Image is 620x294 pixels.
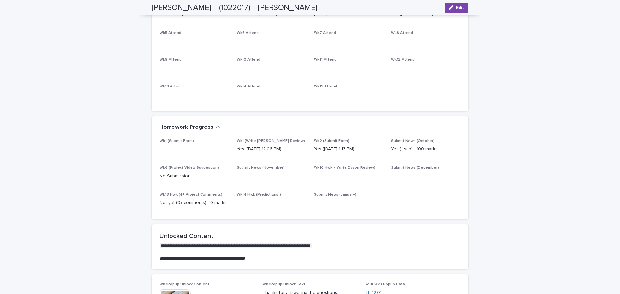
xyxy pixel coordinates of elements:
p: - [160,91,229,98]
p: - [160,65,229,71]
span: Wk2 (Submit Form) [314,139,349,143]
p: - [314,199,383,206]
span: Submit News (October) [391,139,435,143]
p: - [391,173,460,179]
span: Submit News (November) [237,166,284,170]
p: No Submission [160,173,229,179]
span: Wk7 Attend [314,31,336,35]
span: Wk13 Attend [160,85,183,88]
span: Wk3Popup Unlock Text [263,282,305,286]
span: Wk10 Attend [237,58,260,62]
span: Submit News (January) [314,193,356,197]
p: - [237,91,306,98]
p: - [237,199,306,206]
h2: Unlocked Content [160,232,460,240]
span: Wk11 Attend [314,58,336,62]
h2: [PERSON_NAME] (1022017) [PERSON_NAME] [152,3,317,13]
span: Wk13 Hwk (4+ Project Comments) [160,193,222,197]
p: - [314,38,383,45]
span: Wk14 Attend [237,85,260,88]
p: Not yet (0x comments) - 0 marks [160,199,229,206]
p: - [314,173,383,179]
span: Submit News (December) [391,166,439,170]
p: Yes (1 sub) - 100 marks [391,146,460,153]
span: Wk1 (Submit Form) [160,139,194,143]
p: - [160,146,229,153]
span: Wk3Popup Unlock Content [160,282,209,286]
p: Yes ([DATE] 12:06 PM) [237,146,306,153]
span: Wk5 Attend [160,31,181,35]
span: Wk10 Hwk - (Write Dyson Review) [314,166,375,170]
button: Edit [445,3,468,13]
p: - [391,38,460,45]
span: Wk12 Attend [391,58,415,62]
p: - [160,38,229,45]
span: Wk14 Hwk (Predictions)) [237,193,281,197]
p: - [237,173,306,179]
span: Wk8 Attend [391,31,413,35]
p: - [314,91,383,98]
span: Wk6 Attend [237,31,259,35]
p: Yes ([DATE] 1:13 PM) [314,146,383,153]
span: Edit [456,5,464,10]
h2: Homework Progress [160,124,213,131]
p: - [314,65,383,71]
span: Wk6 (Project Video Suggestion) [160,166,219,170]
span: Wk1 (Write [PERSON_NAME] Review) [237,139,305,143]
span: Wk9 Attend [160,58,181,62]
p: - [237,38,306,45]
button: Homework Progress [160,124,221,131]
span: Your Wk3 Popup Data [365,282,405,286]
p: - [391,65,460,71]
p: - [237,65,306,71]
span: Wk15 Attend [314,85,337,88]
